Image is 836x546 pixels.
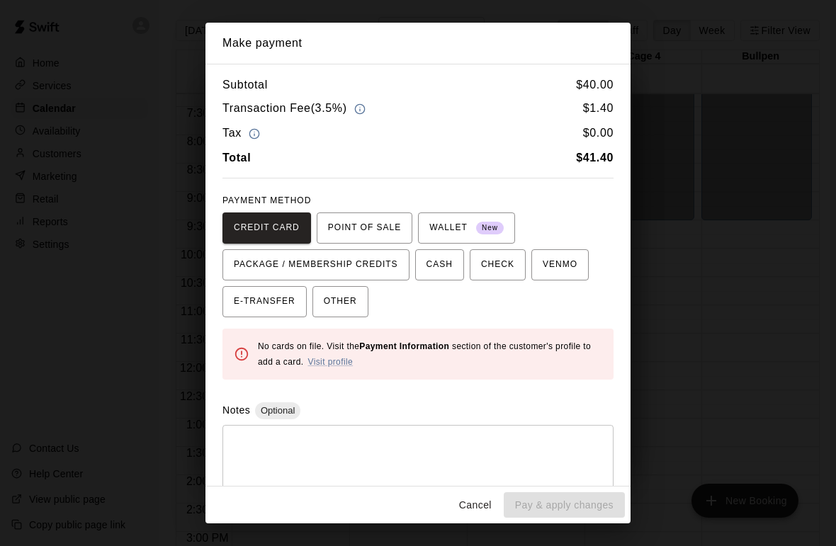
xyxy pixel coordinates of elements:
h2: Make payment [205,23,631,64]
span: POINT OF SALE [328,217,401,239]
h6: Tax [222,124,264,143]
button: CHECK [470,249,526,280]
button: PACKAGE / MEMBERSHIP CREDITS [222,249,409,280]
span: E-TRANSFER [234,290,295,313]
h6: $ 0.00 [583,124,614,143]
h6: $ 40.00 [576,76,614,94]
button: E-TRANSFER [222,286,307,317]
span: Optional [255,405,300,416]
button: CASH [415,249,464,280]
span: CREDIT CARD [234,217,300,239]
span: CASH [427,254,453,276]
h6: $ 1.40 [583,99,614,118]
span: WALLET [429,217,504,239]
span: VENMO [543,254,577,276]
span: New [476,219,504,238]
span: OTHER [324,290,357,313]
button: WALLET New [418,212,515,244]
span: CHECK [481,254,514,276]
button: VENMO [531,249,589,280]
h6: Subtotal [222,76,268,94]
b: Payment Information [359,341,449,351]
span: PACKAGE / MEMBERSHIP CREDITS [234,254,398,276]
h6: Transaction Fee ( 3.5% ) [222,99,369,118]
label: Notes [222,404,250,416]
button: POINT OF SALE [317,212,412,244]
button: OTHER [312,286,368,317]
span: No cards on file. Visit the section of the customer's profile to add a card. [258,341,591,367]
a: Visit profile [307,357,353,367]
button: CREDIT CARD [222,212,311,244]
button: Cancel [453,492,498,518]
b: Total [222,152,251,164]
span: PAYMENT METHOD [222,195,311,205]
b: $ 41.40 [576,152,614,164]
